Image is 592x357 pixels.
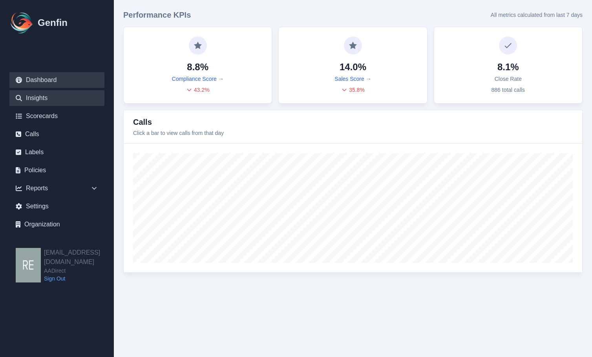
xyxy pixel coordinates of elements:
p: Close Rate [495,75,522,83]
a: Sign Out [44,275,114,282]
h3: Calls [133,117,224,127]
a: Sales Score → [334,75,371,83]
a: Labels [9,144,104,160]
h2: [EMAIL_ADDRESS][DOMAIN_NAME] [44,248,114,267]
div: 35.8 % [341,86,365,94]
p: Click a bar to view calls from that day [133,129,224,137]
img: resqueda@aadirect.com [16,248,41,282]
h3: Performance KPIs [123,9,191,20]
h1: Genfin [38,16,68,29]
p: 886 total calls [492,86,525,94]
a: Calls [9,126,104,142]
a: Policies [9,162,104,178]
a: Scorecards [9,108,104,124]
a: Dashboard [9,72,104,88]
div: 43.2 % [186,86,210,94]
h4: 8.1% [497,61,519,73]
span: AADirect [44,267,114,275]
img: Logo [9,10,35,35]
a: Compliance Score → [172,75,224,83]
p: All metrics calculated from last 7 days [491,11,583,19]
a: Insights [9,90,104,106]
div: Reports [9,180,104,196]
a: Organization [9,217,104,232]
h4: 14.0% [340,61,366,73]
h4: 8.8% [187,61,208,73]
a: Settings [9,199,104,214]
